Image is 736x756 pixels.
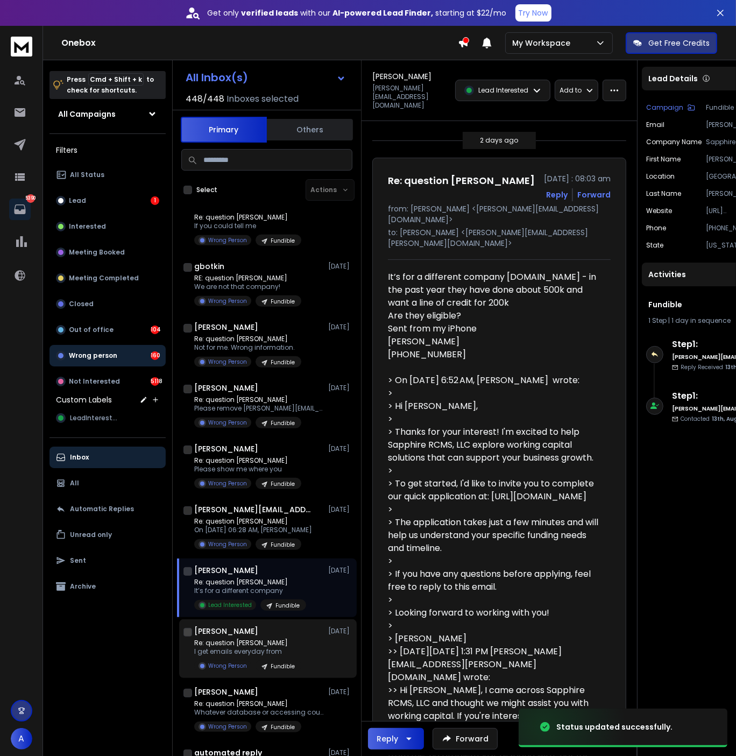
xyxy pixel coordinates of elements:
p: Try Now [519,8,548,18]
p: Add to [560,86,582,95]
p: [DATE] [328,627,352,635]
p: Wrong Person [208,358,247,366]
p: Interested [69,222,106,231]
h1: [PERSON_NAME] [194,322,258,333]
p: Archive [70,582,96,591]
p: Fundible [271,541,295,549]
p: Re: question [PERSON_NAME] [194,517,312,526]
p: Fundible [271,723,295,731]
p: Lead Interested [478,86,528,95]
p: [DATE] : 08:03 am [544,173,611,184]
p: Re: question [PERSON_NAME] [194,335,301,343]
h1: [PERSON_NAME] [372,71,431,82]
p: Fundible [271,298,295,306]
p: [DATE] [328,444,352,453]
p: [DATE] [328,566,352,575]
p: Fundible [271,480,295,488]
p: [DATE] [328,262,352,271]
button: All Inbox(s) [177,67,355,88]
p: Re: question [PERSON_NAME] [194,700,323,708]
p: Meeting Booked [69,248,125,257]
p: Please remove [PERSON_NAME][EMAIL_ADDRESS][DOMAIN_NAME] and [PERSON_NAME][EMAIL_ADDRESS][DOMAIN_N... [194,404,323,413]
p: Re: question [PERSON_NAME] [194,213,301,222]
strong: verified leads [242,8,299,18]
div: Forward [577,189,611,200]
p: Fundible [271,237,295,245]
p: Wrong Person [208,723,247,731]
div: 5118 [151,377,159,386]
button: Out of office104 [49,319,166,341]
button: Unread only [49,524,166,546]
h1: gbotkin [194,261,224,272]
p: website [646,207,672,215]
h1: [PERSON_NAME][EMAIL_ADDRESS][DOMAIN_NAME] [194,504,313,515]
button: Meeting Completed [49,267,166,289]
p: All Status [70,171,104,179]
p: Out of office [69,326,114,334]
span: 1 Step [648,316,667,325]
h3: Custom Labels [56,394,112,405]
p: It’s for a different company [194,587,306,595]
p: Email [646,121,664,129]
h1: All Inbox(s) [186,72,248,83]
p: Phone [646,224,666,232]
button: Reply [368,728,424,750]
p: I get emails everyday from [194,647,301,656]
h1: [PERSON_NAME] [194,626,258,637]
p: My Workspace [512,38,575,48]
h1: [PERSON_NAME] [194,687,258,697]
p: State [646,241,663,250]
span: LeadInterested [70,414,121,422]
div: 1 [151,196,159,205]
p: RE: question [PERSON_NAME] [194,274,301,282]
button: Inbox [49,447,166,468]
button: Primary [181,117,267,143]
h1: Re: question [PERSON_NAME] [388,173,535,188]
p: Wrong person [69,351,117,360]
button: A [11,728,32,750]
p: 5390 [26,194,35,203]
p: [DATE] [328,384,352,392]
h1: Onebox [61,37,458,50]
p: We are not that company! [194,282,301,291]
button: LeadInterested [49,407,166,429]
div: Status updated successfully. [556,722,673,732]
h3: Inboxes selected [227,93,299,105]
p: location [646,172,675,181]
h1: [PERSON_NAME] [194,565,258,576]
p: Fundible [271,662,295,670]
button: Meeting Booked [49,242,166,263]
p: If you could tell me [194,222,301,230]
button: Archive [49,576,166,597]
p: Unread only [70,531,112,539]
button: Others [267,118,353,142]
button: Reply [546,189,568,200]
p: [DATE] [328,688,352,696]
h3: Filters [49,143,166,158]
p: Company Name [646,138,702,146]
button: Automatic Replies [49,498,166,520]
p: Fundible [271,419,295,427]
span: Cmd + Shift + k [88,73,144,86]
p: to: [PERSON_NAME] <[PERSON_NAME][EMAIL_ADDRESS][PERSON_NAME][DOMAIN_NAME]> [388,227,611,249]
h1: All Campaigns [58,109,116,119]
p: Last Name [646,189,681,198]
p: Wrong Person [208,540,247,548]
p: [DATE] [328,505,352,514]
p: Re: question [PERSON_NAME] [194,456,301,465]
p: Re: question [PERSON_NAME] [194,578,306,587]
button: Wrong person160 [49,345,166,366]
p: [DATE] [328,323,352,331]
p: Wrong Person [208,662,247,670]
p: Please show me where you [194,465,301,474]
p: [PERSON_NAME][EMAIL_ADDRESS][DOMAIN_NAME] [372,84,449,110]
button: All Status [49,164,166,186]
div: 160 [151,351,159,360]
p: Wrong Person [208,419,247,427]
button: Get Free Credits [626,32,717,54]
a: 5390 [9,199,31,220]
button: Forward [433,728,498,750]
button: Lead1 [49,190,166,211]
